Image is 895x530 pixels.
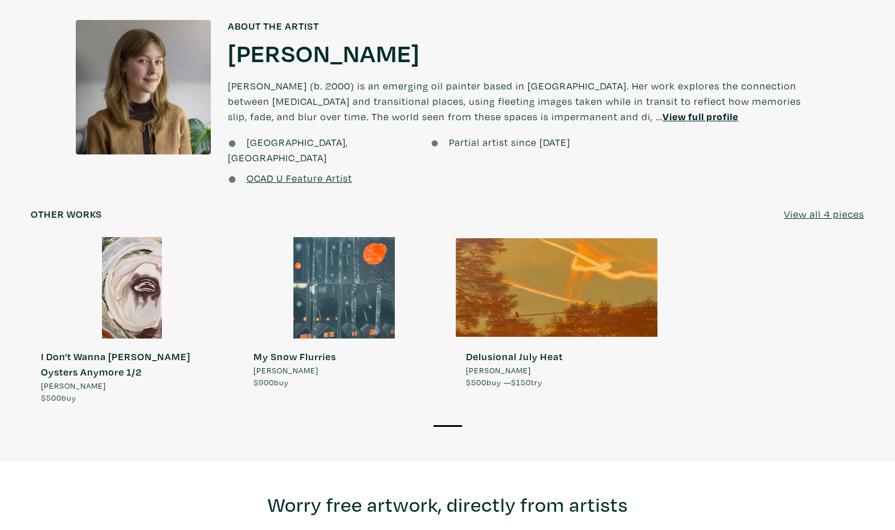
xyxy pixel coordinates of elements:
[41,380,106,392] span: [PERSON_NAME]
[254,377,274,388] span: $900
[254,364,318,377] span: [PERSON_NAME]
[41,350,190,378] strong: I Don't Wanna [PERSON_NAME] Oysters Anymore 1/2
[511,377,531,388] span: $150
[784,207,864,221] u: View all 4 pieces
[228,136,348,164] span: [GEOGRAPHIC_DATA], [GEOGRAPHIC_DATA]
[254,377,289,388] span: buy
[228,37,420,68] a: [PERSON_NAME]
[31,237,233,404] a: I Don't Wanna [PERSON_NAME] Oysters Anymore 1/2 [PERSON_NAME] $500buy
[663,110,738,123] a: View full profile
[449,136,570,149] span: Partial artist since [DATE]
[254,350,336,363] strong: My Snow Flurries
[31,208,102,221] h6: Other works
[228,68,819,134] p: [PERSON_NAME] (b. 2000) is an emerging oil painter based in [GEOGRAPHIC_DATA]. Her work explores ...
[41,392,76,403] span: buy
[243,237,446,389] a: My Snow Flurries [PERSON_NAME] $900buy
[466,364,531,377] span: [PERSON_NAME]
[228,20,819,32] h6: About the artist
[434,425,462,427] button: 1 of 1
[41,392,62,403] span: $500
[466,350,563,363] strong: Delusional July Heat
[466,377,542,388] span: buy — try
[784,206,864,222] a: View all 4 pieces
[456,237,658,389] a: Delusional July Heat [PERSON_NAME] $500buy —$150try
[466,377,487,388] span: $500
[247,172,352,185] a: OCAD U Feature Artist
